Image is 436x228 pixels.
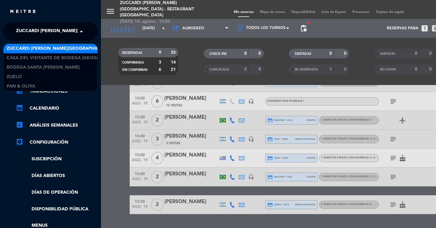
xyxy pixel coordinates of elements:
span: fiber_manual_record [307,21,310,25]
span: pending_actions [300,25,307,32]
a: Configuración [16,139,98,146]
a: calendar_monthCalendario [16,105,98,112]
span: Bodega Santa [PERSON_NAME] [7,64,80,71]
span: Zuccardi [PERSON_NAME][GEOGRAPHIC_DATA] - Restaurant [GEOGRAPHIC_DATA] [7,45,195,52]
span: Pan & Oliva [7,83,35,90]
a: Suscripción [16,156,98,163]
i: assessment [16,121,23,128]
img: MEITRE [9,9,36,14]
i: settings_applications [16,138,23,145]
span: Zuccardi [PERSON_NAME][GEOGRAPHIC_DATA] - Restaurant [GEOGRAPHIC_DATA] [16,25,204,38]
i: calendar_month [16,104,23,111]
a: assessmentANÁLISIS SEMANALES [16,122,98,129]
a: Días abiertos [16,172,98,180]
a: account_balance_walletTransacciones [16,88,98,95]
a: Disponibilidad pública [16,206,98,213]
span: Zuelo [7,73,22,81]
a: Días de Operación [16,189,98,196]
span: Casa del Visitante de Bodega [GEOGRAPHIC_DATA][PERSON_NAME] [7,54,165,62]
